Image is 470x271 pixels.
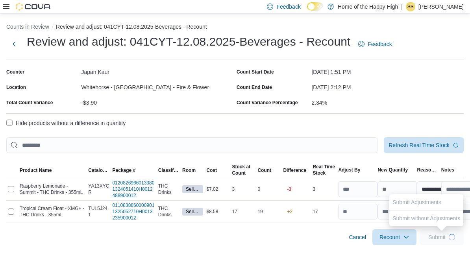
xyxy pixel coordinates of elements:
span: YA13XYCR [88,183,109,195]
div: 2.34% [311,96,464,106]
div: 3 [311,184,337,194]
p: +2 [287,208,292,215]
span: Feedback [368,40,392,48]
button: Difference [281,166,311,175]
button: Product Name [18,166,87,175]
button: Room [181,166,205,175]
div: 0 [256,184,281,194]
span: Submit without Adjustments [392,214,460,222]
button: Cost [205,166,230,175]
span: Cancel [349,233,366,241]
img: Cova [16,3,51,11]
button: Review and adjust: 041CYT-12.08.2025-Beverages - Recount [56,24,207,30]
span: Sellable [186,186,200,193]
span: Recount [379,233,400,241]
span: Package # [113,167,136,173]
button: Count [256,166,281,175]
div: Stock [313,170,335,176]
h1: Review and adjust: 041CYT-12.08.2025-Beverages - Recount [27,34,350,50]
button: Submit Adjustments [389,194,444,210]
label: Count Start Date [237,69,274,75]
button: Classification [157,166,181,175]
span: Sellable [182,185,203,193]
span: Real Time Stock [313,164,335,176]
button: Submit without Adjustments [389,210,463,226]
span: Refresh Real Time Stock [389,141,450,149]
div: New Quantity [377,167,408,173]
span: Feedback [276,3,300,11]
a: Feedback [355,36,395,52]
span: Adjust By [338,167,360,173]
div: Total Count Variance [6,100,53,106]
div: Japan Kaur [81,66,233,75]
span: Sellable [182,208,203,216]
a: 01108388600009011325052710H0013235900012 [113,202,155,221]
p: | [401,2,403,11]
span: Sellable [186,208,200,215]
a: 01208269660133801324051410H0012488900012 [113,180,155,199]
span: Classification [158,167,179,173]
div: THC Drinks [157,204,181,219]
label: Hide products without a difference in quantity [6,118,126,128]
div: Count [232,170,250,176]
button: Package # [111,166,157,175]
input: This is a search bar. After typing your query, hit enter to filter the results lower in the page. [6,137,377,153]
button: Cancel [346,229,369,245]
button: SubmitLoading [420,229,464,245]
div: Sunakshi Sharma [406,2,415,11]
div: $8.58 [205,207,230,216]
div: $7.02 [205,184,230,194]
div: -$3.90 [81,96,233,106]
span: Cost [206,167,217,173]
label: Location [6,84,26,90]
div: [DATE] 1:51 PM [311,66,464,75]
input: Dark Mode [307,2,324,11]
button: Catalog SKU [87,166,111,175]
button: Stock atCount [230,162,256,178]
div: 17 [311,207,337,216]
p: Home of the Happy High [338,2,398,11]
div: [DATE] 2:12 PM [311,81,464,90]
button: Next [6,36,22,52]
div: 17 [230,207,256,216]
div: Stock at [232,164,250,170]
span: Submit Adjustments [392,198,441,206]
button: Recount [372,229,416,245]
div: 3 [230,184,256,194]
div: 19 [256,207,281,216]
nav: An example of EuiBreadcrumbs [6,23,464,32]
span: Catalog SKU [88,167,109,173]
p: -3 [287,186,291,192]
span: TUL5J241 [88,205,109,218]
div: Count Variance Percentage [237,100,298,106]
label: Counter [6,69,24,75]
div: THC Drinks [157,181,181,197]
span: Raspberry Lemonade - Summit - THC Drinks - 355mL [20,183,85,195]
label: Count End Date [237,84,272,90]
span: SS [407,2,414,11]
span: Stock at Count [232,164,250,176]
span: Reason Code [417,167,438,173]
span: Count [257,167,271,173]
div: Whitehorse - [GEOGRAPHIC_DATA] - Fire & Flower [81,81,233,90]
div: Difference [283,167,306,173]
span: Product Name [20,167,52,173]
span: Loading [448,234,456,241]
div: Real Time [313,164,335,170]
span: Room [182,167,196,173]
button: Counts in Review [6,24,49,30]
p: [PERSON_NAME] [418,2,464,11]
span: Submit [428,233,446,241]
span: Notes [441,167,454,173]
span: Tropical Cream Float - XMG+ - THC Drinks - 355mL [20,205,85,218]
button: Refresh Real Time Stock [384,137,464,153]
